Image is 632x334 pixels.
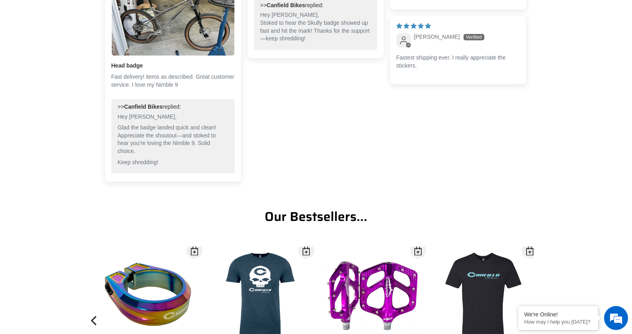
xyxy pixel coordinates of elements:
p: Keep shredding! [118,159,228,167]
p: Hey [PERSON_NAME], Stoked to hear the Skully badge showed up fast and hit the mark! Thanks for th... [260,11,371,42]
p: Glad the badge landed quick and clean! Appreciate the shoutout—and stoked to hear you’re loving t... [118,124,228,155]
p: Fast delivery! items as described. Great customer service. I love my Nimble 9 [111,73,235,89]
p: Fastest shipping ever. I really appreciate the stickers. [396,54,520,70]
div: We're Online! [524,311,592,318]
span: We're online! [46,101,110,181]
b: Canfield Bikes [267,2,305,8]
span: [PERSON_NAME] [414,34,460,40]
div: Chat with us now [53,45,146,55]
div: >> replied: [260,2,371,10]
b: Head badge [111,62,235,70]
div: Minimize live chat window [131,4,150,23]
textarea: Type your message and hit 'Enter' [4,218,152,246]
p: How may I help you today? [524,319,592,325]
div: Navigation go back [9,44,21,56]
img: d_696896380_company_1647369064580_696896380 [26,40,46,60]
p: Hey [PERSON_NAME], [118,113,228,121]
h1: Our Bestsellers... [99,209,534,224]
span: 5 star review [396,23,431,29]
div: >> replied: [118,103,228,111]
b: Canfield Bikes [124,103,162,110]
